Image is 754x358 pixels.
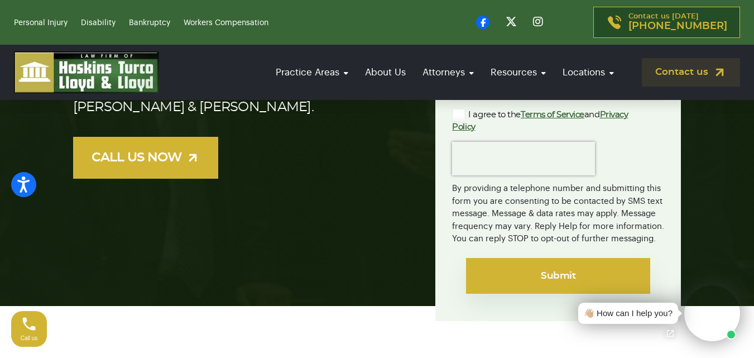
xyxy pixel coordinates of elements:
a: Workers Compensation [184,19,268,27]
input: Submit [466,258,650,294]
div: By providing a telephone number and submitting this form you are consenting to be contacted by SM... [452,175,664,246]
iframe: reCAPTCHA [452,142,595,175]
a: Contact us [DATE][PHONE_NUMBER] [593,7,740,38]
a: Locations [557,56,619,88]
img: arrow-up-right-light.svg [186,151,200,165]
a: Practice Areas [270,56,354,88]
a: Resources [485,56,551,88]
a: Contact us [642,58,740,87]
a: Attorneys [417,56,479,88]
a: Open chat [659,322,682,345]
a: Terms of Service [521,111,584,119]
a: Bankruptcy [129,19,170,27]
a: About Us [359,56,411,88]
p: Contact us [DATE] [628,13,727,32]
a: Personal Injury [14,19,68,27]
span: Call us [21,335,38,341]
label: I agree to the and [452,108,646,133]
a: CALL US NOW [73,137,218,179]
img: logo [14,51,159,93]
div: 👋🏼 How can I help you? [584,307,673,320]
span: [PHONE_NUMBER] [628,21,727,32]
div: Blocked (class): grecaptcha-badge [452,142,595,175]
a: Disability [81,19,116,27]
